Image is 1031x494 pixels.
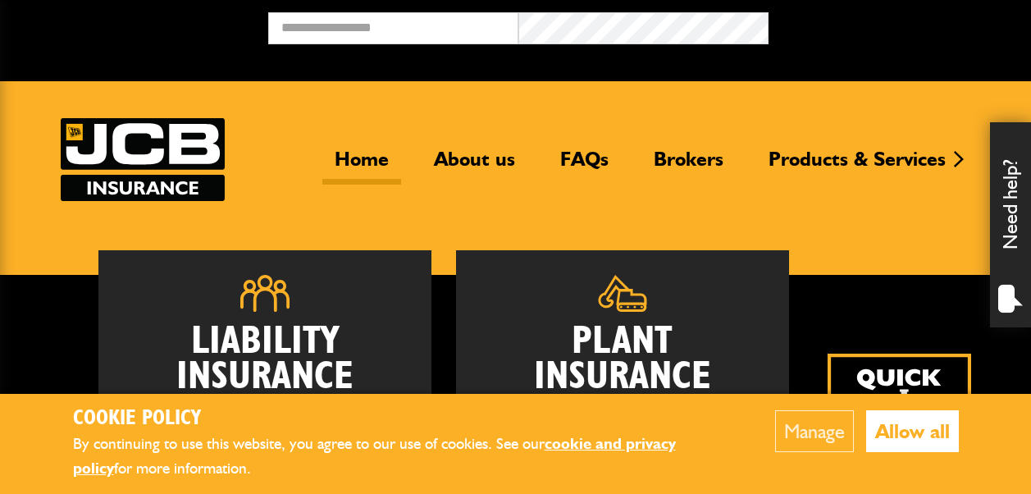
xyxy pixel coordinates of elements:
[61,118,225,201] img: JCB Insurance Services logo
[73,406,725,432] h2: Cookie Policy
[775,410,854,452] button: Manage
[73,432,725,482] p: By continuing to use this website, you agree to our use of cookies. See our for more information.
[990,122,1031,327] div: Need help?
[73,434,676,478] a: cookie and privacy policy
[422,147,527,185] a: About us
[481,324,764,395] h2: Plant Insurance
[61,118,225,201] a: JCB Insurance Services
[548,147,621,185] a: FAQs
[123,324,407,404] h2: Liability Insurance
[769,12,1019,38] button: Broker Login
[866,410,959,452] button: Allow all
[756,147,958,185] a: Products & Services
[322,147,401,185] a: Home
[641,147,736,185] a: Brokers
